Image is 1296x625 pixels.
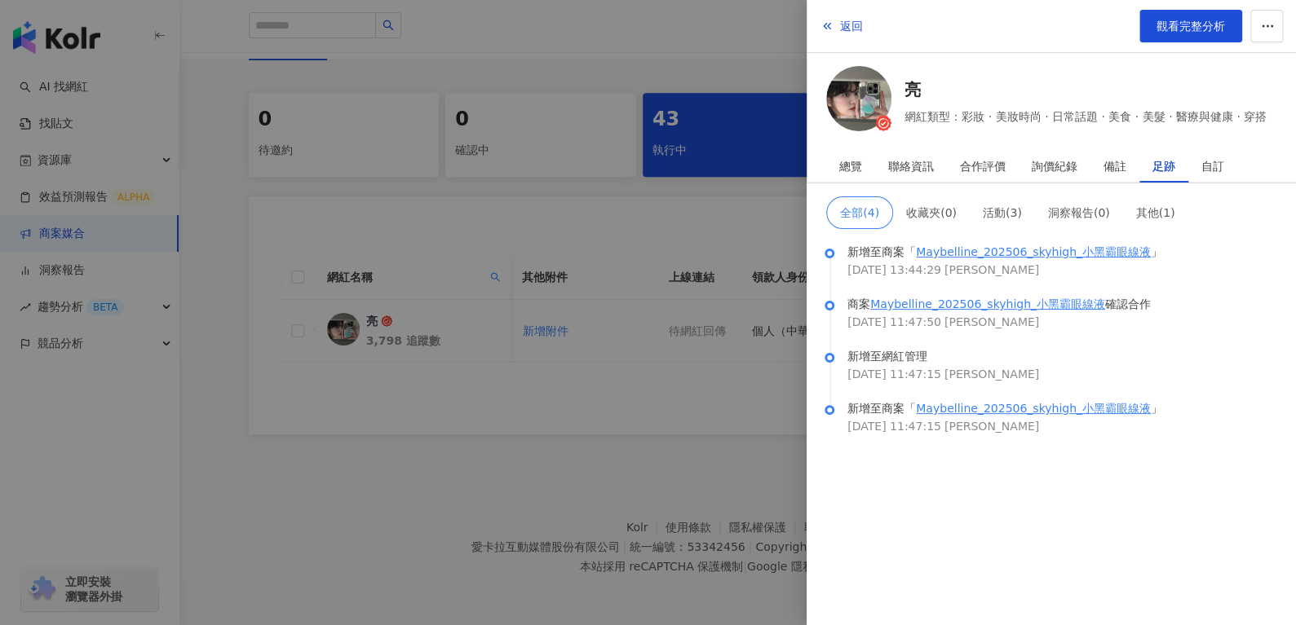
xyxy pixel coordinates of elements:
[1139,10,1242,42] a: 觀看完整分析
[1104,150,1126,183] div: 備註
[916,402,1151,415] a: Maybelline_202506_skyhigh_小黑霸眼線液
[905,78,1267,101] a: 亮
[1157,20,1225,33] span: 觀看完整分析
[1032,150,1077,183] div: 詢價紀錄
[847,365,941,383] span: [DATE] 11:47:15
[820,10,864,42] button: 返回
[916,245,1151,258] a: Maybelline_202506_skyhigh_小黑霸眼線液
[906,206,957,219] span: 收藏夾 ( 0 )
[1152,150,1175,183] div: 足跡
[888,150,934,183] div: 聯絡資訊
[944,261,1039,279] span: [PERSON_NAME]
[847,347,1276,365] div: 新增至網紅管理
[1048,206,1110,219] span: 洞察報告 ( 0 )
[847,417,941,435] span: [DATE] 11:47:15
[905,108,1267,125] span: 網紅類型：彩妝 · 美妝時尚 · 日常話題 · 美食 · 美髮 · 醫療與健康 · 穿搭
[1122,196,1188,229] button: 其他(1)
[960,150,1006,183] div: 合作評價
[870,297,1105,310] a: Maybelline_202506_skyhigh_小黑霸眼線液
[847,243,1276,261] div: 新增至商案「 」
[847,399,1276,417] div: 新增至商案「 」
[1135,206,1174,219] span: 其他 ( 1 )
[847,261,941,279] span: [DATE] 13:44:29
[944,417,1039,435] span: [PERSON_NAME]
[970,196,1035,229] button: 活動(3)
[826,66,891,131] img: KOL Avatar
[1035,196,1123,229] button: 洞察報告(0)
[826,66,891,137] a: KOL Avatar
[893,196,970,229] button: 收藏夾(0)
[944,365,1039,383] span: [PERSON_NAME]
[944,313,1039,331] span: [PERSON_NAME]
[983,206,1022,219] span: 活動 ( 3 )
[839,150,862,183] div: 總覽
[847,313,941,331] span: [DATE] 11:47:50
[847,295,1276,313] div: 商案 確認合作
[840,206,879,219] span: 全部 ( 4 )
[840,20,863,33] span: 返回
[826,196,893,229] button: 全部(4)
[1201,150,1224,183] div: 自訂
